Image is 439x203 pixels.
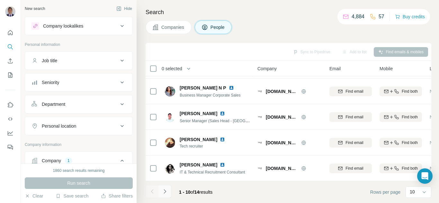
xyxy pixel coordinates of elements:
[180,93,240,97] span: Business Manager Corporate Sales
[165,163,175,173] img: Avatar
[380,164,422,173] button: Find both
[266,88,298,95] span: [DOMAIN_NAME]
[25,18,132,34] button: Company lookalikes
[266,114,298,120] span: [DOMAIN_NAME]
[402,140,418,146] span: Find both
[379,13,384,21] p: 57
[345,140,363,146] span: Find email
[380,138,422,148] button: Find both
[165,112,175,122] img: Avatar
[180,110,217,117] span: [PERSON_NAME]
[211,24,225,30] span: People
[25,97,132,112] button: Department
[257,89,263,94] img: Logo of hirist.tech
[5,113,15,125] button: Use Surfe API
[329,87,372,96] button: Find email
[43,23,83,29] div: Company lookalikes
[329,138,372,148] button: Find email
[25,75,132,90] button: Seniority
[402,114,418,120] span: Find both
[65,158,72,164] div: 1
[180,143,233,149] span: Tech recruiter
[380,65,393,72] span: Mobile
[42,79,59,86] div: Seniority
[165,86,175,97] img: Avatar
[25,118,132,134] button: Personal location
[5,69,15,81] button: My lists
[329,65,341,72] span: Email
[266,140,298,146] span: [DOMAIN_NAME]
[266,165,298,172] span: [DOMAIN_NAME]
[380,87,422,96] button: Find both
[180,162,217,168] span: [PERSON_NAME]
[380,112,422,122] button: Find both
[180,118,274,123] span: Senior Manager (Sales Head - [GEOGRAPHIC_DATA])
[146,8,431,17] h4: Search
[42,123,76,129] div: Personal location
[161,24,185,30] span: Companies
[410,189,415,195] p: 10
[42,101,65,107] div: Department
[257,114,263,120] img: Logo of hirist.tech
[345,114,363,120] span: Find email
[180,170,245,174] span: IT & Technical Recruitment Consultant
[191,190,194,195] span: of
[180,136,217,143] span: [PERSON_NAME]
[179,190,212,195] span: results
[220,111,225,116] img: LinkedIn logo
[257,65,277,72] span: Company
[101,193,133,199] button: Share filters
[25,42,133,47] p: Personal information
[5,6,15,17] img: Avatar
[112,4,137,13] button: Hide
[417,168,433,184] div: Open Intercom Messenger
[25,142,133,148] p: Company information
[5,99,15,111] button: Use Surfe on LinkedIn
[25,53,132,68] button: Job title
[329,164,372,173] button: Find email
[42,157,61,164] div: Company
[402,89,418,94] span: Find both
[194,190,200,195] span: 14
[5,27,15,38] button: Quick start
[430,65,439,72] span: Lists
[179,190,191,195] span: 1 - 10
[42,57,57,64] div: Job title
[257,140,263,145] img: Logo of hirist.tech
[229,85,234,90] img: LinkedIn logo
[180,85,226,91] span: [PERSON_NAME] N P
[329,112,372,122] button: Find email
[5,141,15,153] button: Feedback
[370,189,400,195] span: Rows per page
[56,193,88,199] button: Save search
[257,166,263,171] img: Logo of hirist.tech
[162,65,182,72] span: 0 selected
[220,137,225,142] img: LinkedIn logo
[5,127,15,139] button: Dashboard
[25,153,132,171] button: Company1
[395,12,425,21] button: Buy credits
[165,138,175,148] img: Avatar
[345,165,363,171] span: Find email
[352,13,364,21] p: 4,884
[53,168,105,173] div: 1860 search results remaining
[5,41,15,53] button: Search
[25,193,43,199] button: Clear
[5,55,15,67] button: Enrich CSV
[25,6,45,12] div: New search
[402,165,418,171] span: Find both
[345,89,363,94] span: Find email
[220,162,225,167] img: LinkedIn logo
[158,185,171,198] button: Navigate to next page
